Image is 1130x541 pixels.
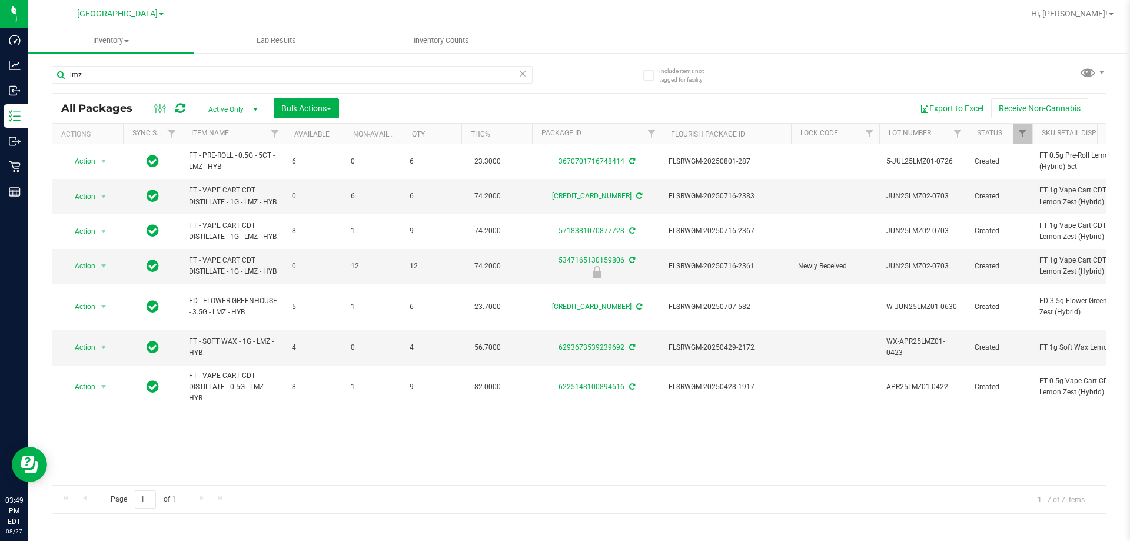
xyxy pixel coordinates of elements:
inline-svg: Dashboard [9,34,21,46]
span: Action [64,153,96,170]
span: Created [975,225,1025,237]
span: Hi, [PERSON_NAME]! [1031,9,1108,18]
span: 12 [410,261,454,272]
span: Created [975,381,1025,393]
span: Page of 1 [101,490,185,509]
span: 0 [292,261,337,272]
span: Created [975,342,1025,353]
span: 82.0000 [468,379,507,396]
iframe: Resource center [12,447,47,482]
a: 3670701716748414 [559,157,624,165]
span: 1 [351,225,395,237]
span: Created [975,191,1025,202]
inline-svg: Retail [9,161,21,172]
span: FT - VAPE CART CDT DISTILLATE - 1G - LMZ - HYB [189,220,278,243]
span: 4 [410,342,454,353]
span: JUN25LMZ02-0703 [886,191,960,202]
span: [GEOGRAPHIC_DATA] [77,9,158,19]
span: 56.7000 [468,339,507,356]
span: In Sync [147,188,159,204]
span: 5-JUL25LMZ01-0726 [886,156,960,167]
span: In Sync [147,223,159,239]
span: In Sync [147,258,159,274]
a: Item Name [191,129,229,137]
a: [CREDIT_CARD_NUMBER] [552,192,632,200]
a: 5718381070877728 [559,227,624,235]
inline-svg: Outbound [9,135,21,147]
span: 74.2000 [468,258,507,275]
span: Clear [519,66,527,81]
span: In Sync [147,153,159,170]
span: select [97,258,111,274]
a: 6293673539239692 [559,343,624,351]
span: select [97,379,111,395]
a: Filter [860,124,879,144]
inline-svg: Inventory [9,110,21,122]
span: FLSRWGM-20250428-1917 [669,381,784,393]
span: 0 [292,191,337,202]
a: Filter [1013,124,1032,144]
a: Available [294,130,330,138]
span: FLSRWGM-20250801-287 [669,156,784,167]
span: FT - VAPE CART CDT DISTILLATE - 0.5G - LMZ - HYB [189,370,278,404]
span: 6 [410,301,454,313]
span: FLSRWGM-20250707-582 [669,301,784,313]
span: Sync from Compliance System [627,227,635,235]
a: THC% [471,130,490,138]
span: FLSRWGM-20250716-2367 [669,225,784,237]
a: Filter [265,124,285,144]
a: Flourish Package ID [671,130,745,138]
span: In Sync [147,379,159,395]
span: Action [64,379,96,395]
a: Filter [162,124,182,144]
span: 6 [292,156,337,167]
span: FT - PRE-ROLL - 0.5G - 5CT - LMZ - HYB [189,150,278,172]
span: WX-APR25LMZ01-0423 [886,336,960,359]
span: Created [975,261,1025,272]
span: FT - SOFT WAX - 1G - LMZ - HYB [189,336,278,359]
span: 6 [410,191,454,202]
span: Action [64,223,96,240]
span: FT - VAPE CART CDT DISTILLATE - 1G - LMZ - HYB [189,255,278,277]
span: select [97,298,111,315]
span: 5 [292,301,337,313]
inline-svg: Inbound [9,85,21,97]
span: Created [975,156,1025,167]
span: Sync from Compliance System [627,343,635,351]
a: Sku Retail Display Name [1042,129,1130,137]
span: Sync from Compliance System [634,303,642,311]
span: 1 - 7 of 7 items [1028,490,1094,508]
span: 74.2000 [468,188,507,205]
a: 6225148100894616 [559,383,624,391]
a: [CREDIT_CARD_NUMBER] [552,303,632,311]
span: 8 [292,381,337,393]
span: Created [975,301,1025,313]
span: 0 [351,342,395,353]
span: 9 [410,381,454,393]
span: JUN25LMZ02-0703 [886,261,960,272]
span: 0 [351,156,395,167]
button: Receive Non-Cannabis [991,98,1088,118]
span: 1 [351,381,395,393]
span: Inventory [28,35,194,46]
a: Inventory Counts [359,28,524,53]
a: Lab Results [194,28,359,53]
span: Action [64,339,96,356]
span: Bulk Actions [281,104,331,113]
p: 08/27 [5,527,23,536]
button: Bulk Actions [274,98,339,118]
button: Export to Excel [912,98,991,118]
span: Lab Results [241,35,312,46]
a: Status [977,129,1002,137]
inline-svg: Analytics [9,59,21,71]
span: Sync from Compliance System [627,256,635,264]
span: FT - VAPE CART CDT DISTILLATE - 1G - LMZ - HYB [189,185,278,207]
span: Sync from Compliance System [627,383,635,391]
span: 74.2000 [468,223,507,240]
input: Search Package ID, Item Name, SKU, Lot or Part Number... [52,66,533,84]
a: Inventory [28,28,194,53]
span: 23.7000 [468,298,507,316]
span: select [97,223,111,240]
span: Include items not tagged for facility [659,67,718,84]
span: 9 [410,225,454,237]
